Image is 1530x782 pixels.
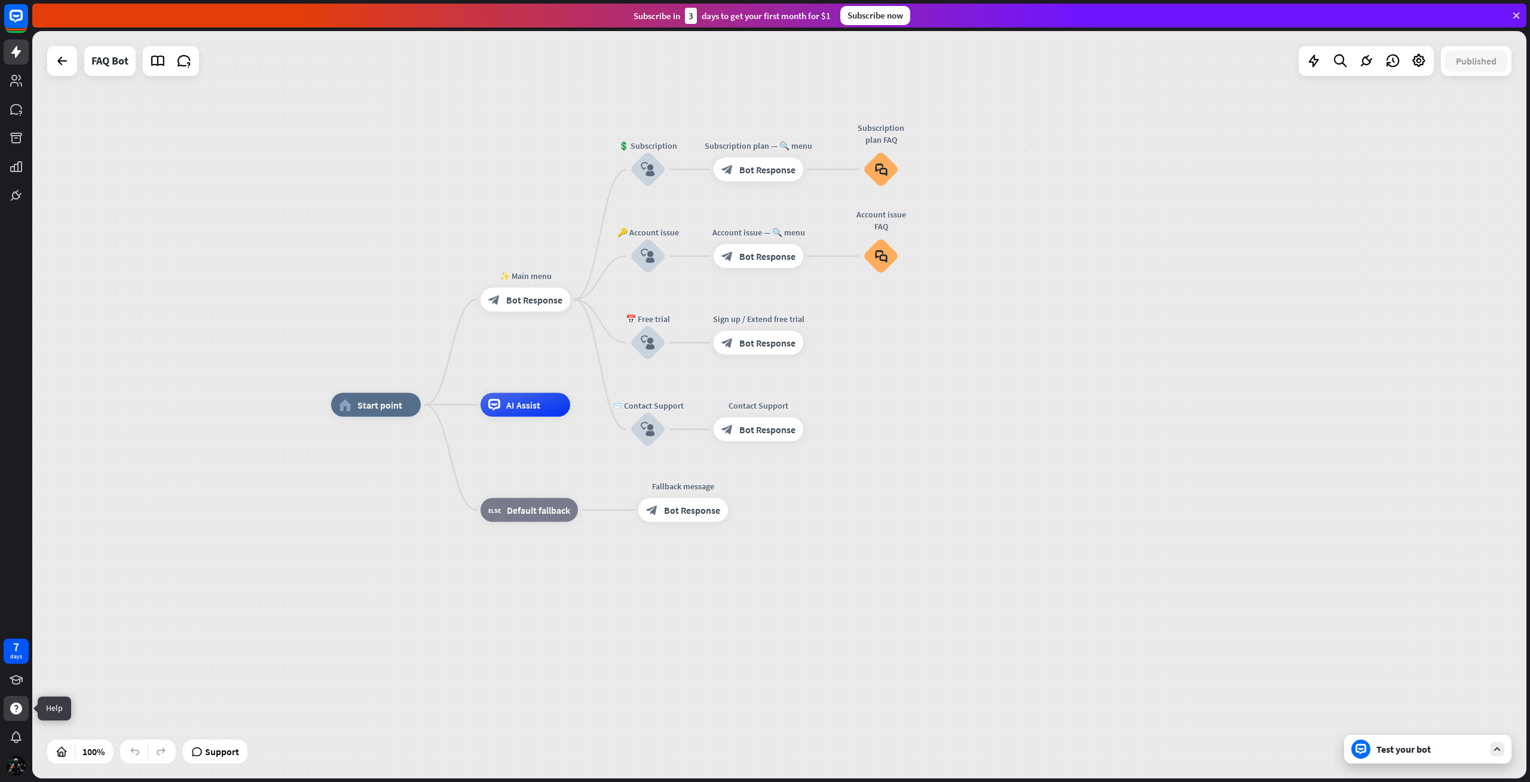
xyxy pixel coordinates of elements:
[685,8,697,24] div: 3
[10,652,22,661] div: days
[472,269,579,281] div: ✨ Main menu
[506,399,540,411] span: AI Assist
[739,424,795,436] span: Bot Response
[721,164,733,176] i: block_bot_response
[854,208,908,232] div: Account issue FAQ
[641,422,655,437] i: block_user_input
[840,6,910,25] div: Subscribe now
[705,226,812,238] div: Account issue — 🔍 menu
[721,250,733,262] i: block_bot_response
[629,480,737,492] div: Fallback message
[612,313,684,325] div: 📅 Free trial
[875,163,888,176] i: block_faq
[875,250,888,263] i: block_faq
[739,164,795,176] span: Bot Response
[339,399,351,411] i: home_2
[705,400,812,412] div: Contact Support
[91,46,128,76] div: FAQ Bot
[641,249,655,263] i: block_user_input
[612,226,684,238] div: 🔑 Account issue
[634,8,831,24] div: Subscribe in days to get your first month for $1
[506,293,562,305] span: Bot Response
[854,122,908,146] div: Subscription plan FAQ
[357,399,402,411] span: Start point
[705,313,812,325] div: Sign up / Extend free trial
[4,639,29,664] a: 7 days
[721,424,733,436] i: block_bot_response
[488,504,501,516] i: block_fallback
[1376,743,1484,755] div: Test your bot
[664,504,720,516] span: Bot Response
[10,5,45,41] button: Open LiveChat chat widget
[612,400,684,412] div: 📨 Contact Support
[507,504,570,516] span: Default fallback
[646,504,658,516] i: block_bot_response
[488,293,500,305] i: block_bot_response
[13,642,19,652] div: 7
[641,162,655,177] i: block_user_input
[641,336,655,350] i: block_user_input
[612,140,684,152] div: 💲 Subscription
[79,742,108,761] div: 100%
[721,337,733,349] i: block_bot_response
[739,250,795,262] span: Bot Response
[705,140,812,152] div: Subscription plan — 🔍 menu
[739,337,795,349] span: Bot Response
[205,742,239,761] span: Support
[1445,50,1507,72] button: Published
